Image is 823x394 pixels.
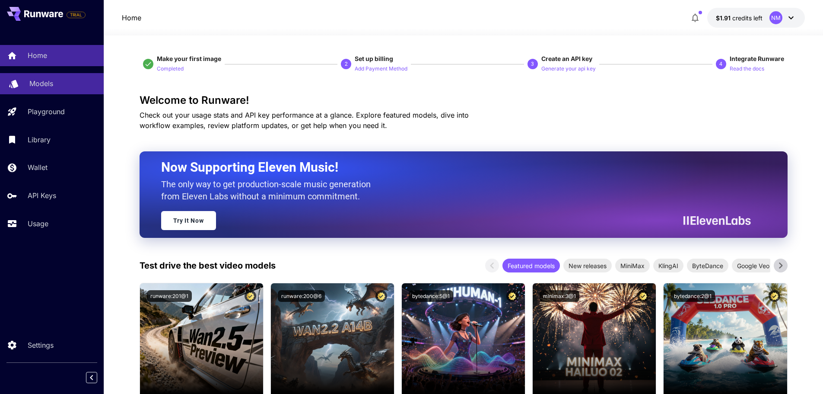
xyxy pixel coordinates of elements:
a: Home [122,13,141,23]
span: New releases [563,261,612,270]
p: Library [28,135,51,145]
div: ByteDance [687,259,728,272]
button: Collapse sidebar [86,372,97,383]
button: Generate your api key [541,63,596,74]
img: alt [271,283,394,394]
button: runware:201@1 [147,290,192,302]
p: Settings [28,340,54,350]
div: $1.9143 [716,13,763,22]
div: New releases [563,259,612,272]
button: Certified Model – Vetted for best performance and includes a commercial license. [506,290,518,302]
span: ByteDance [687,261,728,270]
div: KlingAI [653,259,683,272]
img: alt [140,283,263,394]
button: minimax:3@1 [540,290,579,302]
p: 2 [345,60,348,68]
div: Google Veo [732,259,775,272]
nav: breadcrumb [122,13,141,23]
p: Models [29,78,53,89]
span: TRIAL [67,12,85,18]
h2: Now Supporting Eleven Music! [161,159,744,176]
button: Read the docs [730,63,764,74]
p: The only way to get production-scale music generation from Eleven Labs without a minimum commitment. [161,178,377,202]
div: MiniMax [615,259,650,272]
button: $1.9143NM [707,8,805,28]
button: bytedance:5@1 [409,290,453,302]
img: alt [402,283,525,394]
span: Integrate Runware [730,55,784,62]
button: bytedance:2@1 [670,290,715,302]
img: alt [664,283,787,394]
p: Generate your api key [541,65,596,73]
span: Featured models [502,261,560,270]
span: Add your payment card to enable full platform functionality. [67,10,86,20]
p: API Keys [28,190,56,201]
span: $1.91 [716,14,732,22]
p: Add Payment Method [355,65,407,73]
div: Collapse sidebar [92,370,104,385]
button: Add Payment Method [355,63,407,74]
button: Certified Model – Vetted for best performance and includes a commercial license. [375,290,387,302]
p: Wallet [28,162,48,173]
span: Make your first image [157,55,221,62]
p: Read the docs [730,65,764,73]
button: runware:200@6 [278,290,325,302]
p: Completed [157,65,184,73]
span: Check out your usage stats and API key performance at a glance. Explore featured models, dive int... [140,111,469,130]
span: Create an API key [541,55,592,62]
span: Set up billing [355,55,393,62]
img: alt [533,283,656,394]
p: Home [28,50,47,61]
a: Try It Now [161,211,216,230]
span: KlingAI [653,261,683,270]
p: Test drive the best video models [140,259,276,272]
p: Playground [28,106,65,117]
p: Usage [28,218,48,229]
button: Certified Model – Vetted for best performance and includes a commercial license. [769,290,780,302]
span: Google Veo [732,261,775,270]
div: NM [769,11,782,24]
p: 3 [531,60,534,68]
span: credits left [732,14,763,22]
div: Featured models [502,259,560,272]
button: Completed [157,63,184,74]
button: Certified Model – Vetted for best performance and includes a commercial license. [637,290,649,302]
span: MiniMax [615,261,650,270]
button: Certified Model – Vetted for best performance and includes a commercial license. [245,290,256,302]
h3: Welcome to Runware! [140,94,788,106]
p: 4 [719,60,722,68]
